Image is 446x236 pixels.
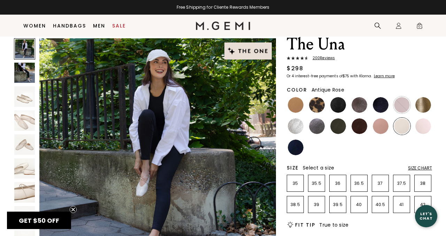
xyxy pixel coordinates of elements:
span: True to size [319,221,348,228]
img: Leopard Print [309,97,325,113]
img: Cocoa [352,97,367,113]
img: The Una [14,110,35,131]
a: Men [93,23,105,29]
div: $298 [287,64,303,73]
p: 36 [330,181,346,186]
a: Learn more [373,74,395,78]
img: Navy [288,140,303,155]
span: 0 [416,24,423,31]
klarna-placement-style-cta: Learn more [374,73,395,79]
h1: The Una [287,34,432,54]
img: Antique Rose [373,118,389,134]
img: Military [330,118,346,134]
img: The One tag [224,42,272,60]
a: Women [23,23,46,29]
p: 42 [415,202,431,207]
a: 200Reviews [287,56,432,62]
img: Burgundy [394,97,410,113]
span: 200 Review s [308,56,335,60]
img: The Una [14,206,35,227]
span: Antique Rose [312,86,344,93]
img: Midnight Blue [373,97,389,113]
span: GET $50 OFF [19,216,59,225]
klarna-placement-style-body: with Klarna [350,73,373,79]
span: Select a size [303,164,334,171]
img: The Una [14,86,35,107]
p: 39.5 [330,202,346,207]
img: Ecru [394,118,410,134]
img: Silver [288,118,303,134]
p: 38 [415,181,431,186]
div: GET $50 OFFClose teaser [7,212,71,229]
img: The Una [14,158,35,179]
button: Close teaser [70,206,77,213]
img: The Una [14,182,35,203]
p: 37.5 [393,181,410,186]
img: Light Tan [288,97,303,113]
p: 40.5 [372,202,389,207]
p: 41 [393,202,410,207]
img: M.Gemi [196,22,251,30]
h2: Fit Tip [295,222,315,228]
p: 38.5 [287,202,303,207]
a: Sale [112,23,126,29]
p: 37 [372,181,389,186]
img: The Una [14,63,35,83]
h2: Color [287,87,307,93]
klarna-placement-style-amount: $75 [343,73,349,79]
p: 39 [308,202,325,207]
p: 40 [351,202,367,207]
img: The Una [14,134,35,155]
p: 36.5 [351,181,367,186]
klarna-placement-style-body: Or 4 interest-free payments of [287,73,343,79]
img: Gold [415,97,431,113]
a: Handbags [53,23,86,29]
img: Gunmetal [309,118,325,134]
img: Ballerina Pink [415,118,431,134]
img: Black [330,97,346,113]
img: Chocolate [352,118,367,134]
div: Let's Chat [415,212,437,220]
h2: Size [287,165,299,171]
div: Size Chart [408,165,432,171]
p: 35.5 [308,181,325,186]
p: 35 [287,181,303,186]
